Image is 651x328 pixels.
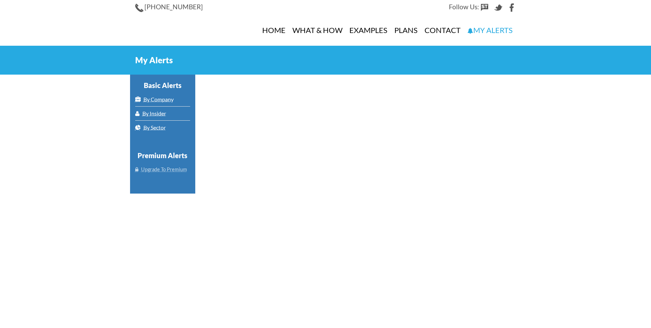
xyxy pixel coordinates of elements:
[508,3,516,12] img: Facebook
[144,3,203,11] span: [PHONE_NUMBER]
[494,3,502,12] img: Twitter
[391,15,421,46] a: Plans
[464,15,516,46] a: My Alerts
[135,107,190,120] a: By Insider
[135,152,190,159] h3: Premium Alerts
[421,15,464,46] a: Contact
[135,4,143,12] img: Phone
[346,15,391,46] a: Examples
[259,15,289,46] a: Home
[289,15,346,46] a: What & How
[135,163,190,176] a: Upgrade To Premium
[135,56,516,64] h2: My Alerts
[480,3,489,12] img: StockTwits
[135,92,190,106] a: By Company
[135,121,190,134] a: By Sector
[135,81,190,89] h3: Basic Alerts
[449,3,479,11] span: Follow Us:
